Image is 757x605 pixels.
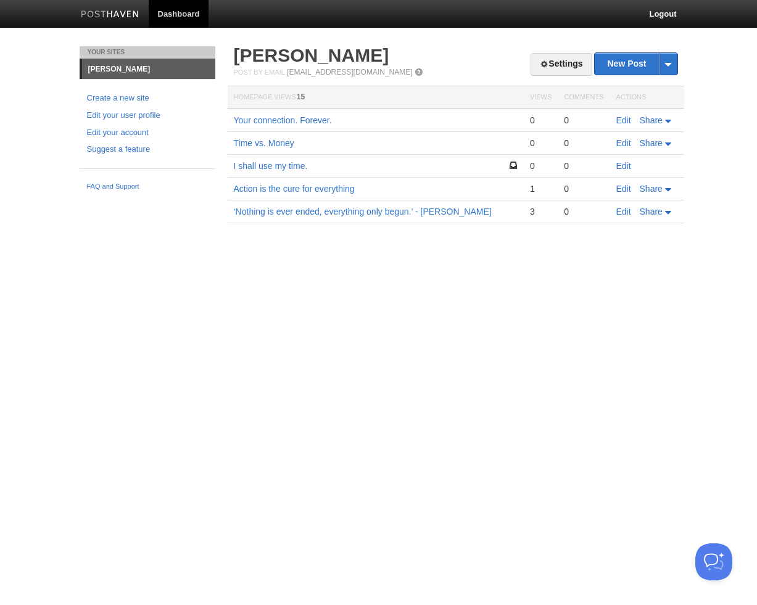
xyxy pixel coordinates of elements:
[616,184,631,194] a: Edit
[616,138,631,148] a: Edit
[564,160,603,171] div: 0
[87,92,208,105] a: Create a new site
[297,93,305,101] span: 15
[234,184,355,194] a: Action is the cure for everything
[595,53,677,75] a: New Post
[530,183,552,194] div: 1
[640,184,663,194] span: Share
[530,160,552,171] div: 0
[234,115,332,125] a: Your connection. Forever.
[80,46,215,59] li: Your Sites
[616,161,631,171] a: Edit
[640,207,663,216] span: Share
[564,183,603,194] div: 0
[530,138,552,149] div: 0
[616,115,631,125] a: Edit
[558,86,610,109] th: Comments
[87,181,208,192] a: FAQ and Support
[640,115,663,125] span: Share
[82,59,215,79] a: [PERSON_NAME]
[640,138,663,148] span: Share
[234,68,285,76] span: Post by Email
[564,115,603,126] div: 0
[564,138,603,149] div: 0
[81,10,139,20] img: Posthaven-bar
[87,126,208,139] a: Edit your account
[228,86,524,109] th: Homepage Views
[87,143,208,156] a: Suggest a feature
[524,86,558,109] th: Views
[87,109,208,122] a: Edit your user profile
[530,206,552,217] div: 3
[234,161,308,171] a: I shall use my time.
[695,543,732,580] iframe: Help Scout Beacon - Open
[287,68,412,76] a: [EMAIL_ADDRESS][DOMAIN_NAME]
[531,53,592,76] a: Settings
[530,115,552,126] div: 0
[234,138,294,148] a: Time vs. Money
[610,86,684,109] th: Actions
[234,45,389,65] a: [PERSON_NAME]
[564,206,603,217] div: 0
[234,207,492,216] a: ‘Nothing is ever ended, everything only begun.’ - [PERSON_NAME]
[616,207,631,216] a: Edit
